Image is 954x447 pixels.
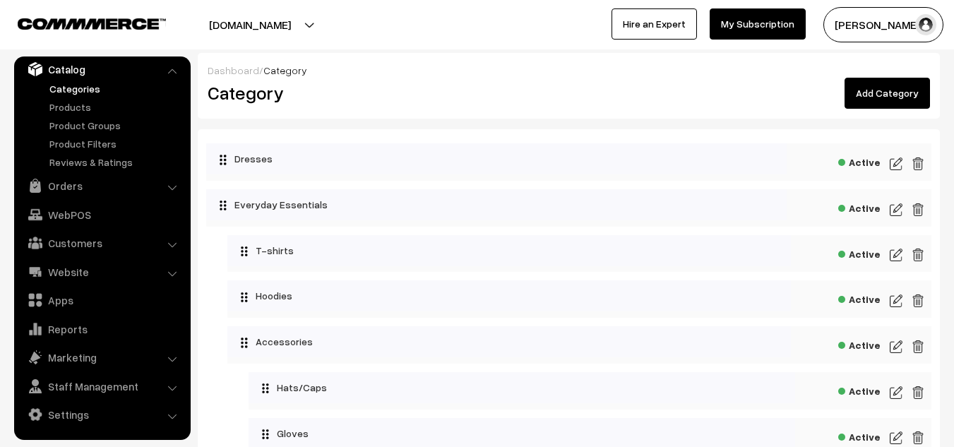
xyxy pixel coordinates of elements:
img: drag [219,200,227,211]
span: Active [838,244,881,261]
span: Active [838,427,881,444]
img: drag [240,292,249,303]
a: Staff Management [18,374,186,399]
a: Reviews & Ratings [46,155,186,169]
img: edit [890,201,902,218]
span: Active [838,198,881,215]
a: Marketing [18,345,186,370]
img: COMMMERCE [18,18,166,29]
img: edit [912,429,924,446]
a: Catalog [18,56,186,82]
span: Active [838,335,881,352]
button: [PERSON_NAME] [823,7,943,42]
a: Products [46,100,186,114]
img: drag [219,154,227,165]
img: edit [890,292,902,309]
img: edit [912,292,924,309]
img: user [915,14,936,35]
button: Collapse [227,326,242,353]
img: edit [890,338,902,355]
img: edit [912,246,924,263]
img: edit [912,338,924,355]
a: My Subscription [710,8,806,40]
img: drag [240,337,249,348]
a: Apps [18,287,186,313]
img: edit [890,155,902,172]
img: drag [261,429,270,440]
a: Categories [46,81,186,96]
span: Active [838,289,881,306]
img: edit [890,246,902,263]
a: COMMMERCE [18,14,141,31]
a: Website [18,259,186,285]
button: Collapse [206,189,220,216]
div: Accessories [227,326,791,357]
a: Hire an Expert [612,8,697,40]
div: Everyday Essentials [206,189,787,220]
div: Hoodies [227,280,791,311]
div: Dresses [206,143,787,174]
a: Settings [18,402,186,427]
a: Product Filters [46,136,186,151]
span: Active [838,381,881,398]
a: WebPOS [18,202,186,227]
img: edit [912,201,924,218]
div: T-shirts [227,235,791,266]
div: Hats/Caps [249,372,795,403]
img: edit [912,384,924,401]
div: / [208,63,930,78]
img: edit [890,429,902,446]
button: [DOMAIN_NAME] [160,7,340,42]
img: edit [912,155,924,172]
img: drag [261,383,270,394]
a: Add Category [845,78,930,109]
a: Customers [18,230,186,256]
a: Product Groups [46,118,186,133]
a: Reports [18,316,186,342]
h2: Category [208,82,559,104]
a: Orders [18,173,186,198]
a: Dashboard [208,64,259,76]
span: Active [838,152,881,169]
img: edit [890,384,902,401]
img: drag [240,246,249,257]
span: Category [263,64,307,76]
